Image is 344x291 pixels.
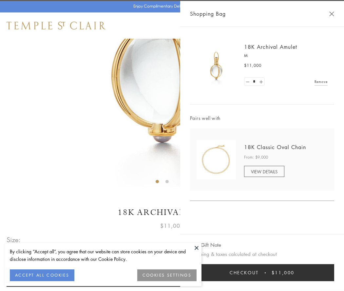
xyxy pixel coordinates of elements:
[133,3,208,10] p: Enjoy Complimentary Delivery & Returns
[190,250,334,258] p: Shipping & taxes calculated at checkout
[272,269,295,276] span: $11,000
[190,264,334,281] button: Checkout $11,000
[244,52,328,59] p: M
[315,78,328,85] a: Remove
[7,234,21,245] span: Size:
[10,269,74,281] button: ACCEPT ALL COOKIES
[190,241,221,249] button: Add Gift Note
[244,144,306,151] a: 18K Classic Oval Chain
[160,222,184,230] span: $11,000
[251,168,277,175] span: VIEW DETAILS
[137,269,197,281] button: COOKIES SETTINGS
[244,62,261,69] span: $11,000
[190,114,334,122] span: Pairs well with
[190,10,226,18] span: Shopping Bag
[197,140,236,179] img: N88865-OV18
[7,22,105,29] img: Temple St. Clair
[230,269,259,276] span: Checkout
[7,207,337,218] h1: 18K Archival Amulet
[197,46,236,85] img: 18K Archival Amulet
[244,166,284,177] a: VIEW DETAILS
[244,154,268,161] span: From: $9,000
[244,43,297,50] a: 18K Archival Amulet
[10,248,197,263] div: By clicking “Accept all”, you agree that our website can store cookies on your device and disclos...
[244,78,251,86] a: Set quantity to 0
[258,78,264,86] a: Set quantity to 2
[329,11,334,16] button: Close Shopping Bag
